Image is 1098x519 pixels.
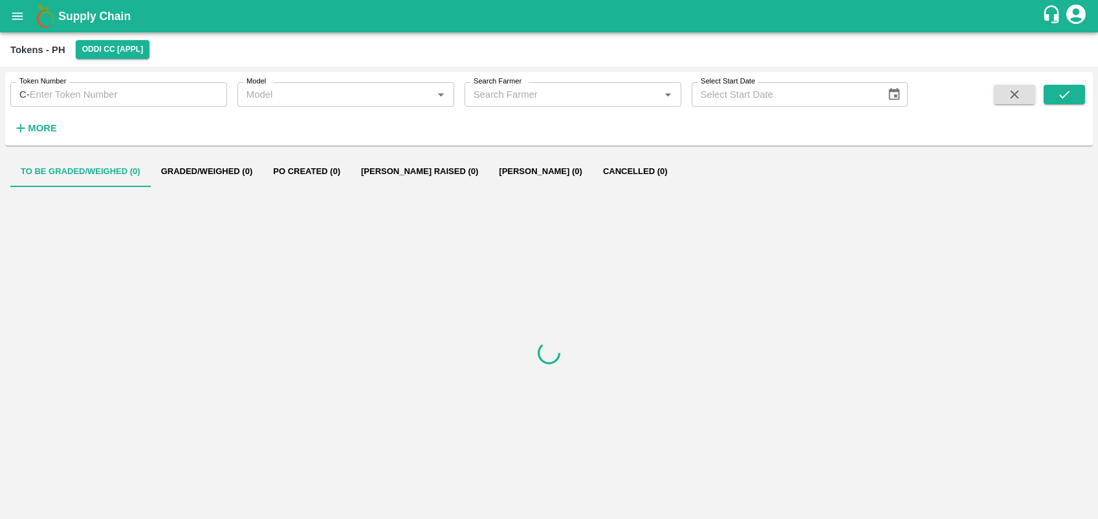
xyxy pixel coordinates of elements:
label: Model [247,76,266,87]
input: Enter Token Number [30,82,227,107]
button: Open [432,86,449,103]
div: account of current user [1064,3,1088,30]
button: Graded/Weighed (0) [151,156,263,187]
b: Supply Chain [58,10,131,23]
div: C- [10,82,227,107]
img: logo [32,3,58,29]
div: Tokens - PH [10,41,65,58]
button: [PERSON_NAME] (0) [489,156,593,187]
button: Po Created (0) [263,156,351,187]
button: More [10,117,60,139]
button: Select DC [76,40,150,59]
div: customer-support [1042,5,1064,28]
button: Choose date [882,82,906,107]
button: To be Graded/Weighed (0) [10,156,151,187]
label: Token Number [19,76,66,87]
button: Cancelled (0) [593,156,678,187]
a: Supply Chain [58,7,1042,25]
label: Select Start Date [701,76,755,87]
input: Search Farmer [468,86,656,103]
input: Model [241,86,429,103]
button: [PERSON_NAME] Raised (0) [351,156,489,187]
label: Search Farmer [474,76,522,87]
button: open drawer [3,1,32,31]
strong: More [28,123,57,133]
button: Open [659,86,676,103]
input: Select Start Date [692,82,877,107]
